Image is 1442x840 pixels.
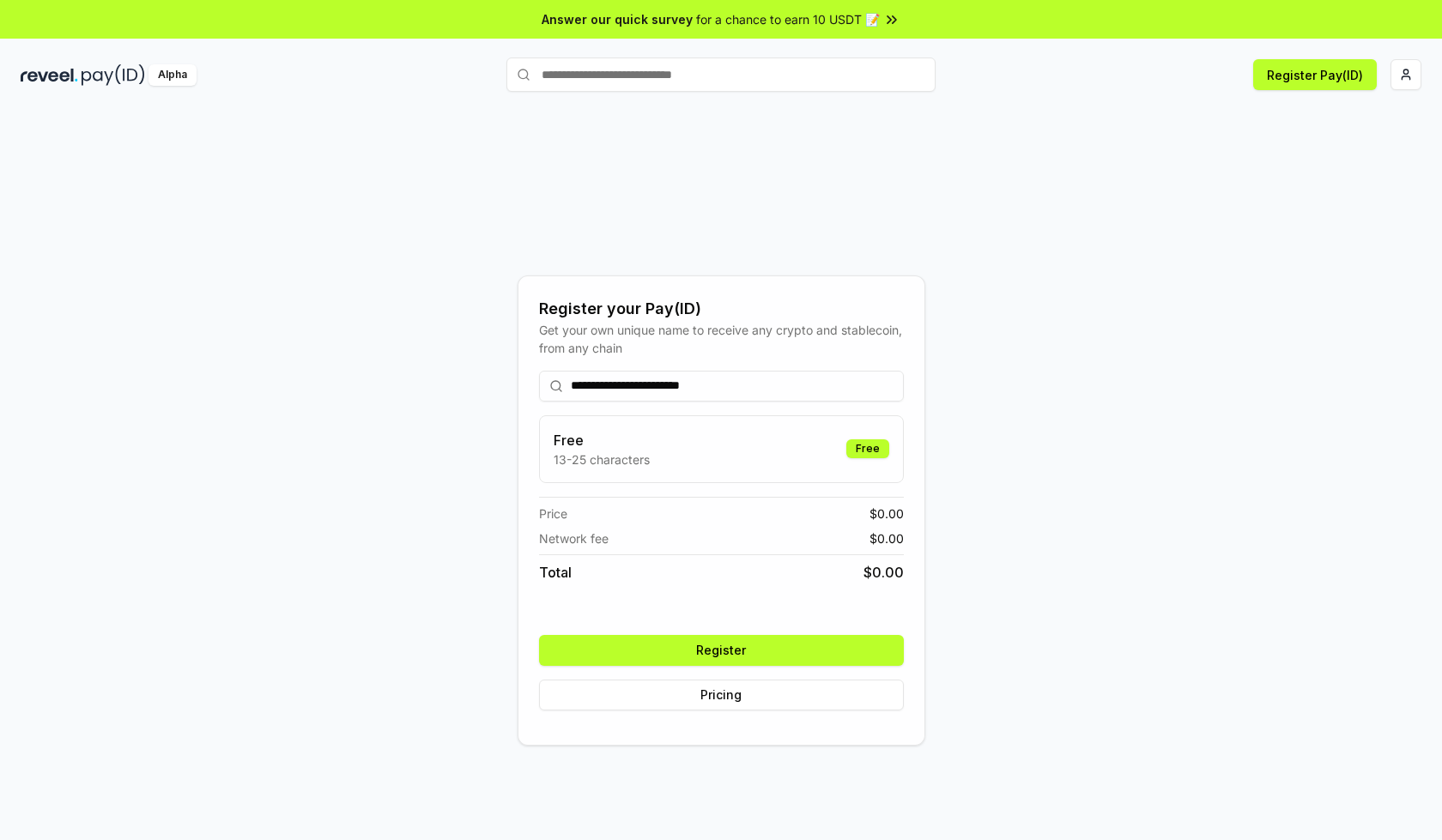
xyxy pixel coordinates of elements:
div: Free [846,439,889,458]
span: Price [539,505,567,523]
span: Total [539,562,572,583]
div: Register your Pay(ID) [539,297,904,321]
span: Network fee [539,529,609,547]
img: pay_id [82,64,145,86]
div: Alpha [148,64,197,86]
button: Register Pay(ID) [1253,59,1377,90]
div: Get your own unique name to receive any crypto and stablecoin, from any chain [539,321,904,357]
span: Answer our quick survey [542,10,693,28]
span: $ 0.00 [869,505,904,523]
span: $ 0.00 [863,562,904,583]
p: 13-25 characters [554,450,650,468]
button: Pricing [539,680,904,710]
h3: Free [554,430,650,450]
span: $ 0.00 [869,529,904,547]
img: reveel_dark [21,64,78,86]
button: Register [539,635,904,666]
span: for a chance to earn 10 USDT 📝 [696,10,880,28]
